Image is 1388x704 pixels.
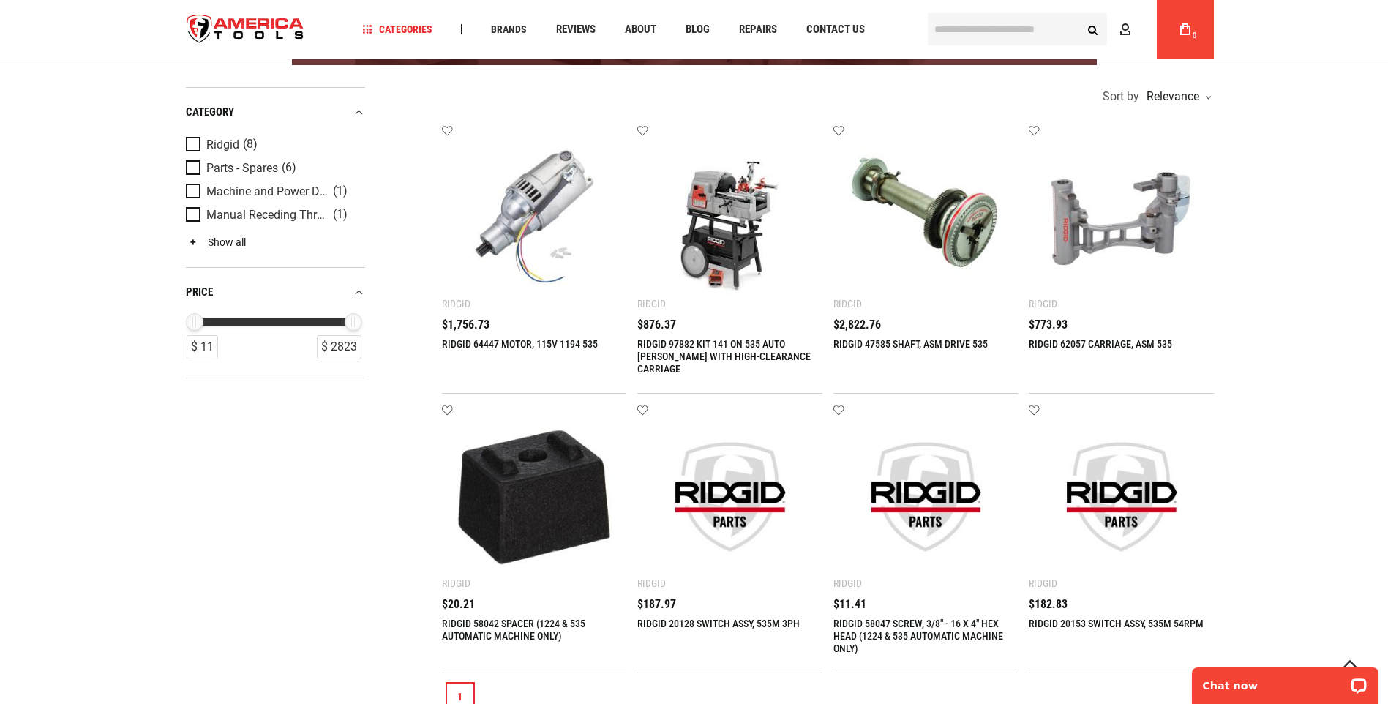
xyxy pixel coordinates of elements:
div: $ 2823 [317,335,361,359]
span: Brands [491,24,527,34]
img: RIDGID 64447 MOTOR, 115V 1194 535 [457,139,612,295]
span: Machine and Power Drive Parts [206,185,329,198]
a: RIDGID 47585 SHAFT, ASM DRIVE 535 [833,338,988,350]
a: Blog [679,20,716,40]
div: Ridgid [442,577,470,589]
span: $773.93 [1029,319,1068,331]
span: Categories [362,24,432,34]
iframe: LiveChat chat widget [1182,658,1388,704]
span: $1,756.73 [442,319,489,331]
span: Repairs [739,24,777,35]
a: Show all [186,236,246,248]
span: 0 [1193,31,1197,40]
a: RIDGID 64447 MOTOR, 115V 1194 535 [442,338,598,350]
span: Contact Us [806,24,865,35]
a: store logo [175,2,317,57]
span: $11.41 [833,599,866,610]
a: Ridgid (8) [186,137,361,153]
div: category [186,102,365,122]
div: Ridgid [442,298,470,310]
div: Ridgid [637,577,666,589]
span: Manual Receding Threaders [206,209,329,222]
div: Ridgid [1029,298,1057,310]
a: RIDGID 97882 KIT 141 ON 535 AUTO [PERSON_NAME] WITH HIGH-CLEARANCE CARRIAGE [637,338,811,375]
img: RIDGID 20153 SWITCH ASSY, 535M 54RPM [1043,419,1199,575]
a: Machine and Power Drive Parts (1) [186,184,361,200]
div: Ridgid [1029,577,1057,589]
div: $ 11 [187,335,218,359]
a: Reviews [549,20,602,40]
span: Blog [686,24,710,35]
img: RIDGID 58042 SPACER (1224 & 535 AUTOMATIC MACHINE ONLY) [457,419,612,575]
span: (6) [282,162,296,174]
div: price [186,282,365,302]
a: About [618,20,663,40]
a: RIDGID 20153 SWITCH ASSY, 535M 54RPM [1029,618,1204,629]
img: RIDGID 62057 CARRIAGE, ASM 535 [1043,139,1199,295]
img: America Tools [175,2,317,57]
a: RIDGID 58042 SPACER (1224 & 535 AUTOMATIC MACHINE ONLY) [442,618,585,642]
span: Ridgid [206,138,239,151]
span: (1) [333,209,348,221]
a: Contact Us [800,20,871,40]
span: $20.21 [442,599,475,610]
span: $2,822.76 [833,319,881,331]
span: $876.37 [637,319,676,331]
div: Ridgid [833,298,862,310]
span: Parts - Spares [206,162,278,175]
a: Categories [356,20,439,40]
span: Sort by [1103,91,1139,102]
div: Product Filters [186,87,365,378]
img: RIDGID 97882 KIT 141 ON 535 AUTO CHUCK WITH HIGH-CLEARANCE CARRIAGE [652,139,808,295]
img: RIDGID 47585 SHAFT, ASM DRIVE 535 [848,139,1004,295]
img: RIDGID 20128 SWITCH ASSY, 535M 3PH [652,419,808,575]
span: About [625,24,656,35]
a: Repairs [732,20,784,40]
a: RIDGID 62057 CARRIAGE, ASM 535 [1029,338,1172,350]
button: Search [1079,15,1107,43]
span: $187.97 [637,599,676,610]
div: Relevance [1143,91,1210,102]
div: Ridgid [833,577,862,589]
a: RIDGID 20128 SWITCH ASSY, 535M 3PH [637,618,800,629]
a: Brands [484,20,533,40]
img: RIDGID 58047 SCREW, 3/8 [848,419,1004,575]
span: $182.83 [1029,599,1068,610]
a: Manual Receding Threaders (1) [186,207,361,223]
span: (8) [243,138,258,151]
span: Reviews [556,24,596,35]
a: Parts - Spares (6) [186,160,361,176]
span: (1) [333,185,348,198]
a: RIDGID 58047 SCREW, 3/8" - 16 X 4" HEX HEAD (1224 & 535 AUTOMATIC MACHINE ONLY) [833,618,1003,654]
div: Ridgid [637,298,666,310]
